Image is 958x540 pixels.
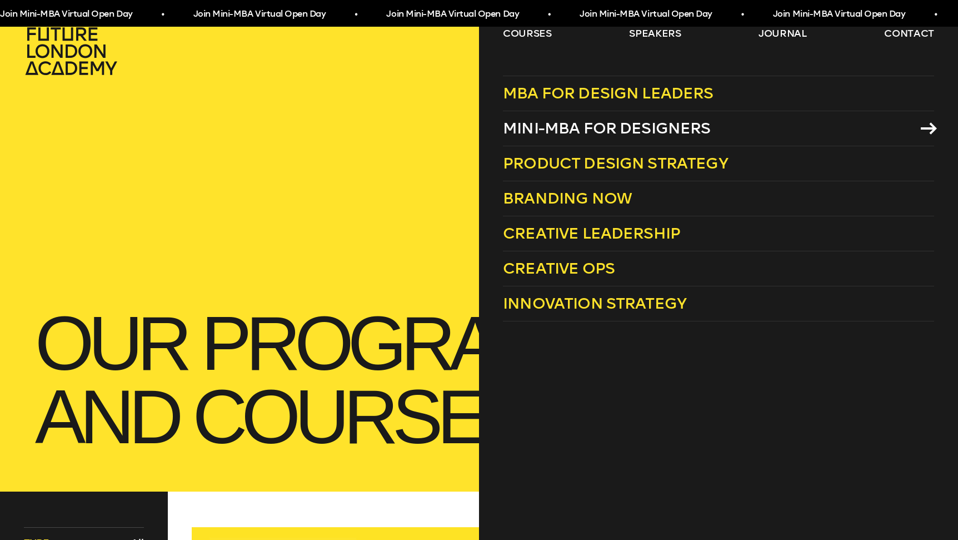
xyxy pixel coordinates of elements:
a: journal [759,27,807,40]
span: Branding Now [503,189,632,207]
span: MBA for Design Leaders [503,84,713,102]
a: courses [503,27,552,40]
span: Mini-MBA for Designers [503,119,711,137]
a: Product Design Strategy [503,146,934,181]
a: Innovation Strategy [503,286,934,321]
a: Creative Leadership [503,216,934,251]
span: Creative Ops [503,259,615,278]
a: MBA for Design Leaders [503,76,934,111]
a: contact [884,27,934,40]
span: Innovation Strategy [503,294,686,313]
a: Creative Ops [503,251,934,286]
span: • [935,4,937,24]
span: Creative Leadership [503,224,680,242]
a: Branding Now [503,181,934,216]
span: Product Design Strategy [503,154,728,172]
span: • [355,4,357,24]
span: • [548,4,551,24]
a: Mini-MBA for Designers [503,111,934,146]
span: • [162,4,164,24]
span: • [741,4,744,24]
a: speakers [629,27,681,40]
